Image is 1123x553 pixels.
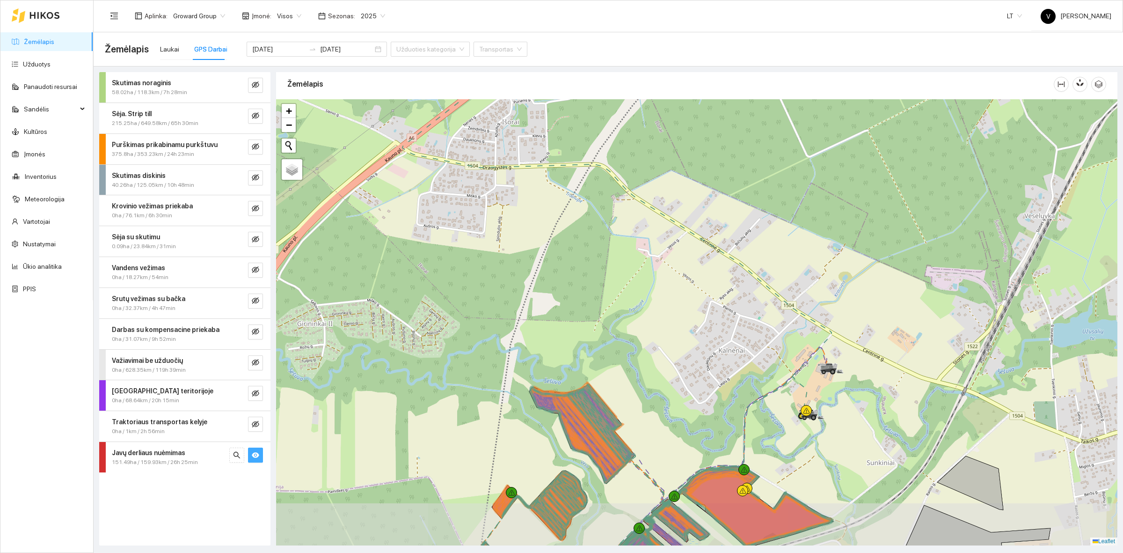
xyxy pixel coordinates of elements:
[160,44,179,54] div: Laukai
[24,128,47,135] a: Kultūros
[1054,77,1069,92] button: column-width
[112,326,219,333] strong: Darbas su kompensacine priekaba
[252,236,259,244] span: eye-invisible
[277,9,301,23] span: Visos
[23,60,51,68] a: Užduotys
[252,143,259,152] span: eye-invisible
[105,7,124,25] button: menu-fold
[24,38,54,45] a: Žemėlapis
[282,118,296,132] a: Zoom out
[112,396,179,405] span: 0ha / 68.64km / 20h 15min
[112,387,213,395] strong: [GEOGRAPHIC_DATA] teritorijoje
[248,232,263,247] button: eye-invisible
[112,181,194,190] span: 40.26ha / 125.05km / 10h 48min
[252,451,259,460] span: eye
[99,442,270,472] div: Javų derliaus nuėmimas151.49ha / 159.93km / 26h 25minsearcheye
[112,295,185,302] strong: Srutų vežimas su bačka
[112,110,152,118] strong: Sėja. Strip till
[112,366,186,375] span: 0ha / 628.35km / 119h 39min
[1041,12,1111,20] span: [PERSON_NAME]
[361,9,385,23] span: 2025
[99,226,270,257] div: Sėja su skutimu0.09ha / 23.84km / 31mineye-invisible
[233,451,241,460] span: search
[248,448,263,463] button: eye
[112,202,193,210] strong: Krovinio vežimas priekaba
[112,172,166,179] strong: Skutimas diskinis
[99,134,270,164] div: Purškimas prikabinamu purkštuvu375.8ha / 353.23km / 24h 23mineye-invisible
[248,140,263,155] button: eye-invisible
[252,266,259,275] span: eye-invisible
[248,324,263,339] button: eye-invisible
[99,72,270,103] div: Skutimas noraginis58.02ha / 118.3km / 7h 28mineye-invisible
[99,165,270,195] div: Skutimas diskinis40.26ha / 125.05km / 10h 48mineye-invisible
[309,45,316,53] span: swap-right
[23,263,62,270] a: Ūkio analitika
[112,211,172,220] span: 0ha / 76.1km / 6h 30min
[112,88,187,97] span: 58.02ha / 118.3km / 7h 28min
[112,449,185,457] strong: Javų derliaus nuėmimas
[1046,9,1050,24] span: V
[112,335,176,344] span: 0ha / 31.07km / 9h 52min
[99,257,270,288] div: Vandens vežimas0ha / 18.27km / 54mineye-invisible
[112,418,207,426] strong: Traktoriaus transportas kelyje
[112,119,198,128] span: 215.25ha / 649.58km / 65h 30min
[24,150,45,158] a: Įmonės
[248,294,263,309] button: eye-invisible
[252,420,259,429] span: eye-invisible
[252,11,271,21] span: Įmonė :
[99,103,270,133] div: Sėja. Strip till215.25ha / 649.58km / 65h 30mineye-invisible
[287,71,1054,97] div: Žemėlapis
[248,263,263,278] button: eye-invisible
[110,12,118,20] span: menu-fold
[248,109,263,124] button: eye-invisible
[23,285,36,293] a: PPIS
[1007,9,1022,23] span: LT
[1054,81,1068,88] span: column-width
[286,105,292,117] span: +
[112,242,176,251] span: 0.09ha / 23.84km / 31min
[112,458,198,467] span: 151.49ha / 159.93km / 26h 25min
[99,288,270,318] div: Srutų vežimas su bačka0ha / 32.37km / 4h 47mineye-invisible
[252,174,259,183] span: eye-invisible
[99,411,270,442] div: Traktoriaus transportas kelyje0ha / 1km / 2h 56mineye-invisible
[135,12,142,20] span: layout
[23,218,50,225] a: Vartotojai
[248,355,263,370] button: eye-invisible
[252,359,259,368] span: eye-invisible
[99,195,270,226] div: Krovinio vežimas priekaba0ha / 76.1km / 6h 30mineye-invisible
[112,273,168,282] span: 0ha / 18.27km / 54min
[328,11,355,21] span: Sezonas :
[252,44,305,54] input: Pradžios data
[112,150,194,159] span: 375.8ha / 353.23km / 24h 23min
[99,319,270,349] div: Darbas su kompensacine priekaba0ha / 31.07km / 9h 52mineye-invisible
[242,12,249,20] span: shop
[112,233,160,241] strong: Sėja su skutimu
[252,112,259,121] span: eye-invisible
[320,44,373,54] input: Pabaigos data
[173,9,225,23] span: Groward Group
[99,380,270,411] div: [GEOGRAPHIC_DATA] teritorijoje0ha / 68.64km / 20h 15mineye-invisible
[112,79,171,87] strong: Skutimas noraginis
[194,44,227,54] div: GPS Darbai
[25,195,65,203] a: Meteorologija
[252,390,259,398] span: eye-invisible
[252,297,259,306] span: eye-invisible
[145,11,168,21] span: Aplinka :
[112,304,175,313] span: 0ha / 32.37km / 4h 47min
[318,12,326,20] span: calendar
[105,42,149,57] span: Žemėlapis
[24,83,77,90] a: Panaudoti resursai
[248,417,263,432] button: eye-invisible
[1093,538,1115,545] a: Leaflet
[252,205,259,214] span: eye-invisible
[248,201,263,216] button: eye-invisible
[24,100,77,118] span: Sandėlis
[282,159,302,180] a: Layers
[23,240,56,248] a: Nustatymai
[99,350,270,380] div: Važiavimai be užduočių0ha / 628.35km / 119h 39mineye-invisible
[248,78,263,93] button: eye-invisible
[252,81,259,90] span: eye-invisible
[309,45,316,53] span: to
[112,357,183,364] strong: Važiavimai be užduočių
[25,173,57,180] a: Inventorius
